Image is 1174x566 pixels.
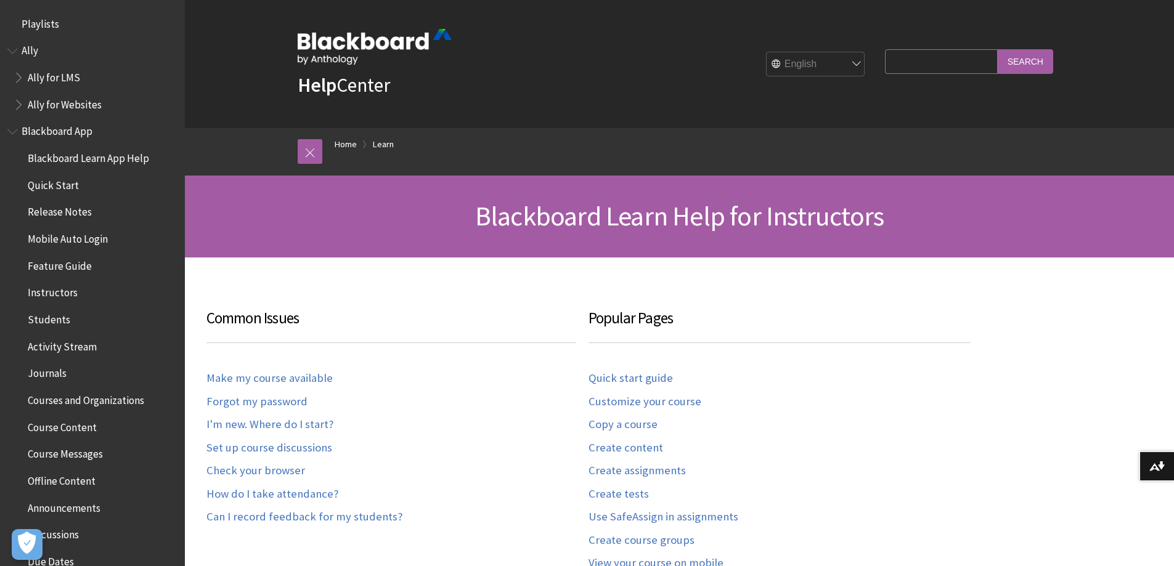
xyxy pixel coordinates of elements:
[28,524,79,541] span: Discussions
[298,73,336,97] strong: Help
[28,444,103,461] span: Course Messages
[589,371,673,386] a: Quick start guide
[28,202,92,219] span: Release Notes
[7,41,177,115] nav: Book outline for Anthology Ally Help
[298,73,390,97] a: HelpCenter
[206,510,402,524] a: Can I record feedback for my students?
[206,307,576,343] h3: Common Issues
[28,67,80,84] span: Ally for LMS
[28,471,96,487] span: Offline Content
[998,49,1053,73] input: Search
[206,371,333,386] a: Make my course available
[28,94,102,111] span: Ally for Websites
[206,418,333,432] a: I'm new. Where do I start?
[22,41,38,57] span: Ally
[206,464,305,478] a: Check your browser
[7,14,177,34] nav: Book outline for Playlists
[28,336,97,353] span: Activity Stream
[22,14,59,30] span: Playlists
[589,487,649,501] a: Create tests
[28,228,108,245] span: Mobile Auto Login
[28,390,144,406] span: Courses and Organizations
[589,418,658,432] a: Copy a course
[589,510,738,524] a: Use SafeAssign in assignments
[373,137,394,152] a: Learn
[12,529,43,560] button: Open Preferences
[28,256,92,272] span: Feature Guide
[28,309,70,326] span: Students
[589,441,663,455] a: Create content
[767,52,865,77] select: Site Language Selector
[298,29,452,65] img: Blackboard by Anthology
[589,395,701,409] a: Customize your course
[206,395,308,409] a: Forgot my password
[28,363,67,380] span: Journals
[28,283,78,299] span: Instructors
[589,307,971,343] h3: Popular Pages
[206,487,338,501] a: How do I take attendance?
[589,464,686,478] a: Create assignments
[28,175,79,192] span: Quick Start
[28,417,97,434] span: Course Content
[475,199,884,233] span: Blackboard Learn Help for Instructors
[589,533,695,548] a: Create course groups
[206,441,332,455] a: Set up course discussions
[28,148,149,164] span: Blackboard Learn App Help
[335,137,357,152] a: Home
[22,121,92,138] span: Blackboard App
[28,498,100,514] span: Announcements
